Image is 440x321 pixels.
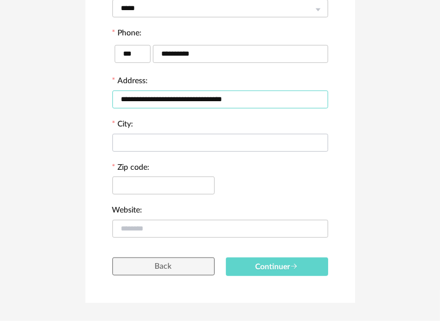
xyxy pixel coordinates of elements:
[112,257,215,275] button: Back
[256,263,298,271] span: Continuer
[112,120,134,130] label: City:
[226,257,328,276] button: Continuer
[155,263,172,270] span: Back
[112,77,148,87] label: Address:
[112,29,142,39] label: Phone:
[112,206,143,216] label: Website:
[112,164,150,174] label: Zip code:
